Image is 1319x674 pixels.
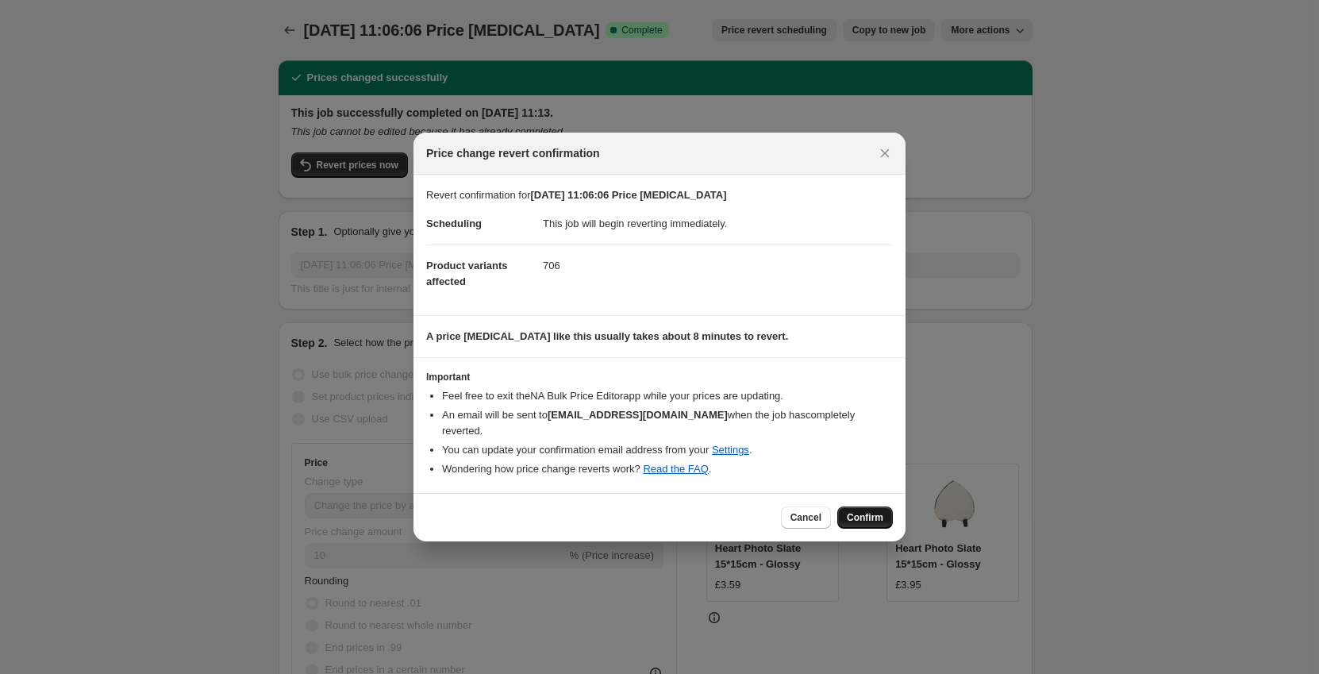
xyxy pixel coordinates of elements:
h3: Important [426,371,893,383]
span: Confirm [847,511,883,524]
li: You can update your confirmation email address from your . [442,442,893,458]
li: Feel free to exit the NA Bulk Price Editor app while your prices are updating. [442,388,893,404]
li: An email will be sent to when the job has completely reverted . [442,407,893,439]
dd: This job will begin reverting immediately. [543,203,893,245]
a: Read the FAQ [643,463,708,475]
button: Cancel [781,506,831,529]
p: Revert confirmation for [426,187,893,203]
button: Confirm [837,506,893,529]
span: Price change revert confirmation [426,145,600,161]
b: A price [MEDICAL_DATA] like this usually takes about 8 minutes to revert. [426,330,788,342]
a: Settings [712,444,749,456]
button: Close [874,142,896,164]
dd: 706 [543,245,893,287]
b: [EMAIL_ADDRESS][DOMAIN_NAME] [548,409,728,421]
li: Wondering how price change reverts work? . [442,461,893,477]
span: Cancel [790,511,821,524]
b: [DATE] 11:06:06 Price [MEDICAL_DATA] [531,189,727,201]
span: Scheduling [426,218,482,229]
span: Product variants affected [426,260,508,287]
